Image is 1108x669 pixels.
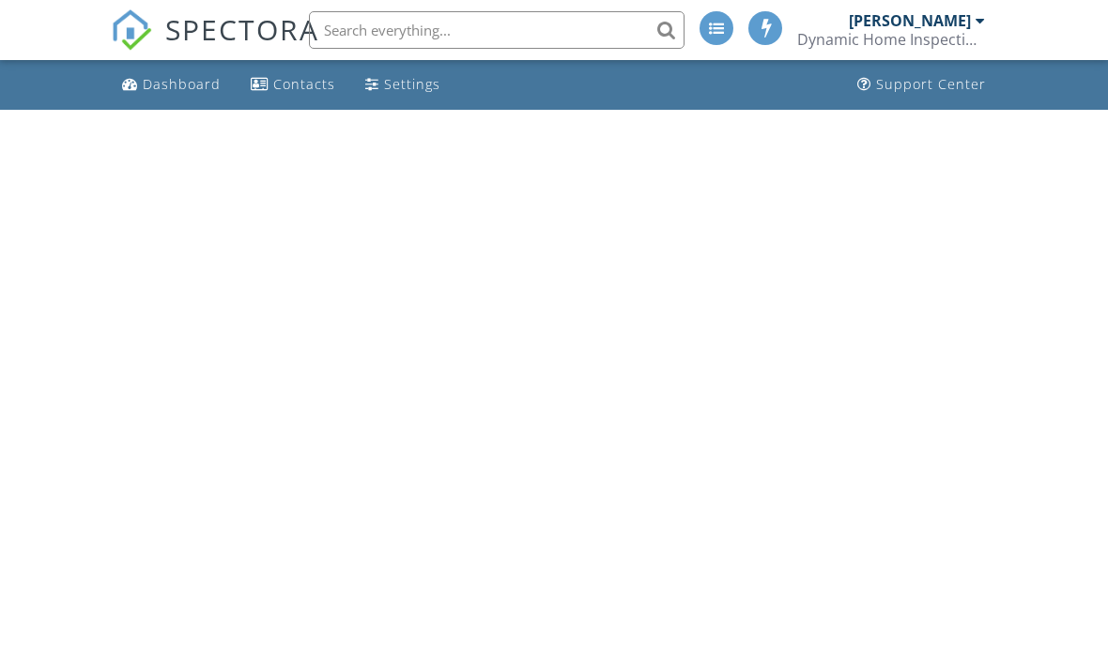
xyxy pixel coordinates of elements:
img: The Best Home Inspection Software - Spectora [111,9,152,51]
span: SPECTORA [165,9,319,49]
a: Support Center [850,68,993,102]
div: Settings [384,75,440,93]
a: Dashboard [115,68,228,102]
a: Contacts [243,68,343,102]
input: Search everything... [309,11,685,49]
div: Dashboard [143,75,221,93]
div: Dynamic Home Inspection Services, LLC [797,30,985,49]
a: Settings [358,68,448,102]
div: Contacts [273,75,335,93]
div: Support Center [876,75,986,93]
div: [PERSON_NAME] [849,11,971,30]
a: SPECTORA [111,25,319,65]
